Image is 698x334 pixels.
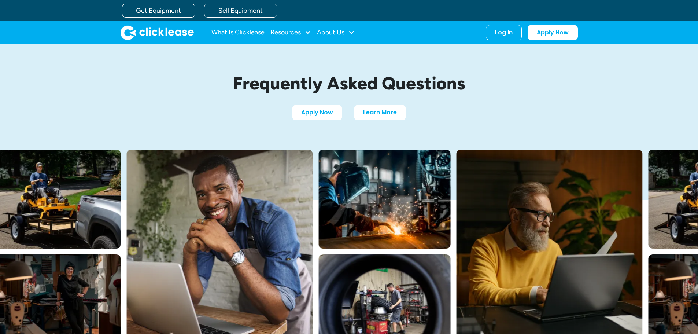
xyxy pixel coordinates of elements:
a: Apply Now [292,105,342,120]
a: Learn More [354,105,406,120]
a: Sell Equipment [204,4,277,18]
img: A welder in a large mask working on a large pipe [319,150,451,249]
a: Apply Now [528,25,578,40]
div: Resources [270,25,311,40]
a: What Is Clicklease [211,25,265,40]
div: Log In [495,29,513,36]
a: home [121,25,194,40]
h1: Frequently Asked Questions [177,74,521,93]
img: Clicklease logo [121,25,194,40]
div: About Us [317,25,355,40]
a: Get Equipment [122,4,195,18]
